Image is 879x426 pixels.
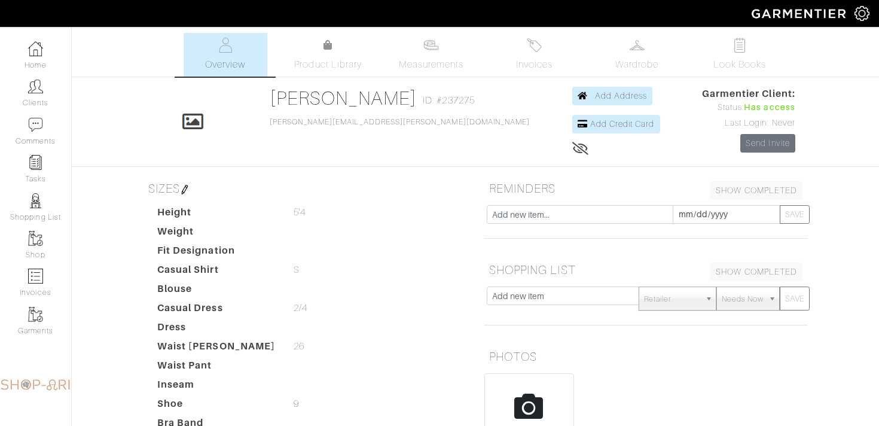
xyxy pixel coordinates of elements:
[399,57,464,72] span: Measurements
[180,185,190,194] img: pen-cf24a1663064a2ec1b9c1bd2387e9de7a2fa800b781884d57f21acf72779bad2.png
[218,38,233,53] img: basicinfo-40fd8af6dae0f16599ec9e87c0ef1c0a1fdea2edbe929e3d69a839185d80c458.svg
[722,287,764,311] span: Needs Now
[572,115,660,133] a: Add Credit Card
[148,205,285,224] dt: Height
[148,263,285,282] dt: Casual Shirt
[294,339,304,354] span: 26
[28,155,43,170] img: reminder-icon-8004d30b9f0a5d33ae49ab947aed9ed385cf756f9e5892f1edd6e32f2345188e.png
[28,41,43,56] img: dashboard-icon-dbcd8f5a0b271acd01030246c82b418ddd0df26cd7fceb0bd07c9910d44c42f6.png
[744,101,795,114] span: Has access
[28,269,43,284] img: orders-icon-0abe47150d42831381b5fb84f609e132dff9fe21cb692f30cb5eec754e2cba89.png
[713,57,767,72] span: Look Books
[28,193,43,208] img: stylists-icon-eb353228a002819b7ec25b43dbf5f0378dd9e0616d9560372ff212230b889e62.png
[702,101,795,114] div: Status:
[710,181,802,200] a: SHOW COMPLETED
[780,287,810,311] button: SAVE
[487,205,673,224] input: Add new item...
[492,33,576,77] a: Invoices
[148,224,285,244] dt: Weight
[732,38,747,53] img: todo-9ac3debb85659649dc8f770b8b6100bb5dab4b48dedcbae339e5042a72dfd3cc.svg
[740,134,795,153] a: Send Invite
[484,258,807,282] h5: SHOPPING LIST
[595,91,648,101] span: Add Address
[854,6,869,21] img: gear-icon-white-bd11855cb880d31180b6d7d6211b90ccbf57a29d726f0c71d8c61bd08dd39cc2.png
[572,87,653,105] a: Add Address
[710,263,802,281] a: SHOW COMPLETED
[294,57,362,72] span: Product Library
[389,33,474,77] a: Measurements
[698,33,782,77] a: Look Books
[484,177,807,200] h5: REMINDERS
[423,38,438,53] img: measurements-466bbee1fd09ba9460f595b01e5d73f9e2bff037440d3c8f018324cb6cdf7a4a.svg
[484,345,807,369] h5: PHOTOS
[28,231,43,246] img: garments-icon-b7da505a4dc4fd61783c78ac3ca0ef83fa9d6f193b1c9dc38574b1d14d53ca28.png
[144,177,466,200] h5: SIZES
[148,282,285,301] dt: Blouse
[28,117,43,132] img: comment-icon-a0a6a9ef722e966f86d9cbdc48e553b5cf19dbc54f86b18d962a5391bc8f6eb6.png
[205,57,245,72] span: Overview
[184,33,267,77] a: Overview
[28,79,43,94] img: clients-icon-6bae9207a08558b7cb47a8932f037763ab4055f8c8b6bfacd5dc20c3e0201464.png
[148,378,285,397] dt: Inseam
[615,57,658,72] span: Wardrobe
[148,397,285,416] dt: Shoe
[286,38,370,72] a: Product Library
[595,33,679,77] a: Wardrobe
[270,118,530,126] a: [PERSON_NAME][EMAIL_ADDRESS][PERSON_NAME][DOMAIN_NAME]
[270,87,417,109] a: [PERSON_NAME]
[423,93,475,108] span: ID: #237275
[527,38,542,53] img: orders-27d20c2124de7fd6de4e0e44c1d41de31381a507db9b33961299e4e07d508b8c.svg
[487,287,639,305] input: Add new item
[746,3,854,24] img: garmentier-logo-header-white-b43fb05a5012e4ada735d5af1a66efaba907eab6374d6393d1fbf88cb4ef424d.png
[780,205,810,224] button: SAVE
[590,119,655,129] span: Add Credit Card
[644,287,700,311] span: Retailer
[28,307,43,322] img: garments-icon-b7da505a4dc4fd61783c78ac3ca0ef83fa9d6f193b1c9dc38574b1d14d53ca28.png
[148,301,285,320] dt: Casual Dress
[294,397,299,411] span: 9
[702,117,795,130] div: Last Login: Never
[702,87,795,101] span: Garmentier Client:
[148,358,285,378] dt: Waist Pant
[294,263,300,277] span: S
[294,205,306,220] span: 5'4
[630,38,645,53] img: wardrobe-487a4870c1b7c33e795ec22d11cfc2ed9d08956e64fb3008fe2437562e282088.svg
[148,339,285,358] dt: Waist [PERSON_NAME]
[148,320,285,339] dt: Dress
[148,244,285,263] dt: Fit Designation
[516,57,553,72] span: Invoices
[294,301,307,315] span: 2/4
